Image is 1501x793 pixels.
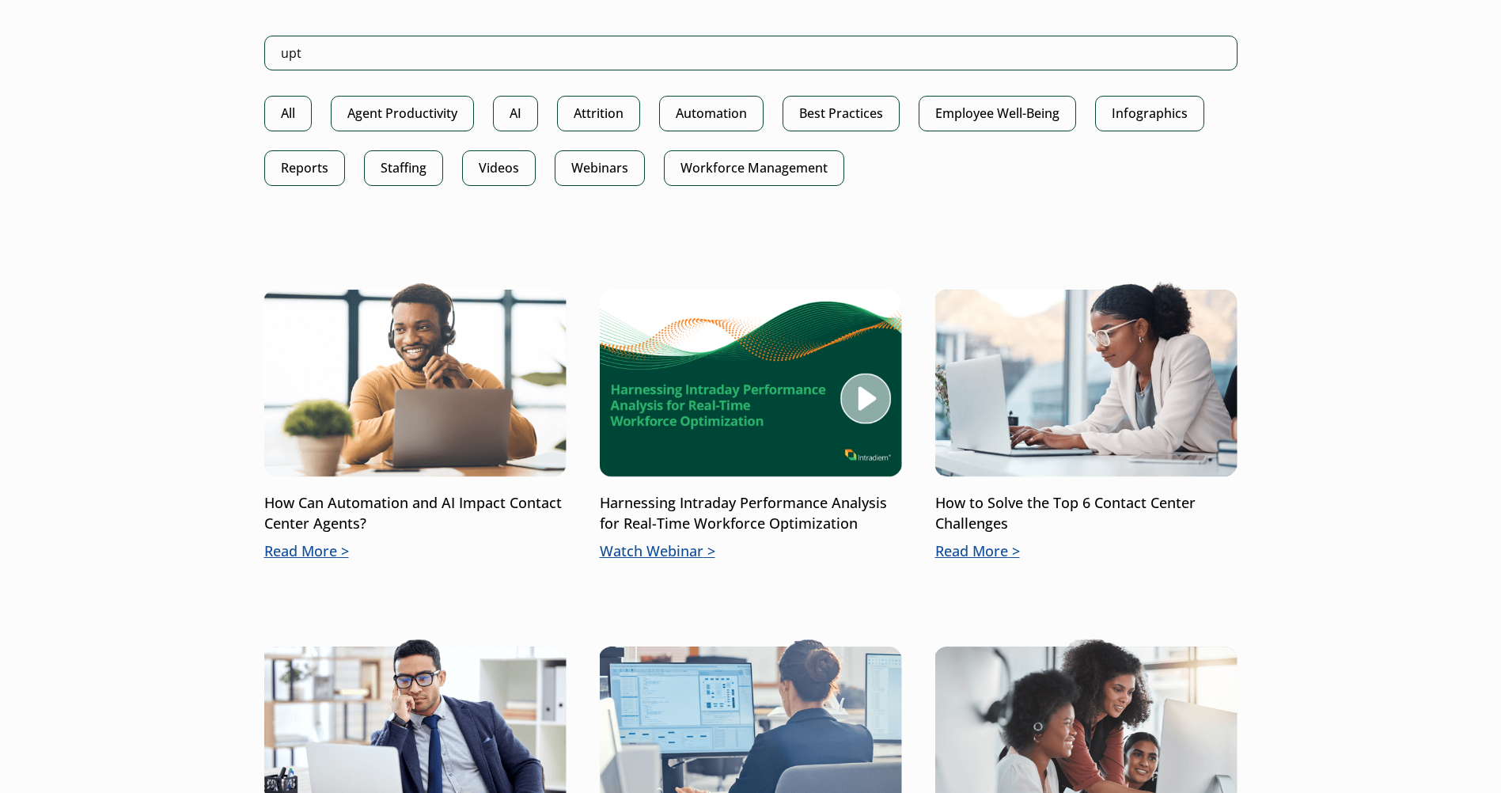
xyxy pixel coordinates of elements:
a: Videos [462,150,536,186]
p: Read More [935,541,1238,562]
a: Staffing [364,150,443,186]
a: Attrition [557,96,640,131]
form: Search Intradiem [264,36,1238,96]
a: Reports [264,150,345,186]
p: Read More [264,541,567,562]
a: How to Solve the Top 6 Contact Center ChallengesRead More [935,281,1238,562]
a: Best Practices [783,96,900,131]
a: All [264,96,312,131]
a: Harnessing Intraday Performance Analysis for Real-Time Workforce OptimizationWatch Webinar [600,281,902,562]
a: Employee Well-Being [919,96,1076,131]
a: Workforce Management [664,150,844,186]
a: Agent Productivity [331,96,474,131]
a: Infographics [1095,96,1204,131]
a: AI [493,96,538,131]
a: Webinars [555,150,645,186]
p: Harnessing Intraday Performance Analysis for Real-Time Workforce Optimization [600,493,902,534]
p: How Can Automation and AI Impact Contact Center Agents? [264,493,567,534]
a: Automation [659,96,764,131]
input: Search [264,36,1238,70]
a: How Can Automation and AI Impact Contact Center Agents?Read More [264,281,567,562]
p: Watch Webinar [600,541,902,562]
p: How to Solve the Top 6 Contact Center Challenges [935,493,1238,534]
